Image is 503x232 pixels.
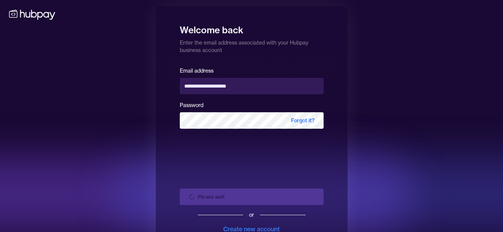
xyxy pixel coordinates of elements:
[180,19,324,36] h1: Welcome back
[180,36,324,54] p: Enter the email address associated with your Hubpay business account
[180,67,213,74] label: Email address
[249,211,254,219] div: or
[282,112,324,129] span: Forgot it?
[180,102,203,109] label: Password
